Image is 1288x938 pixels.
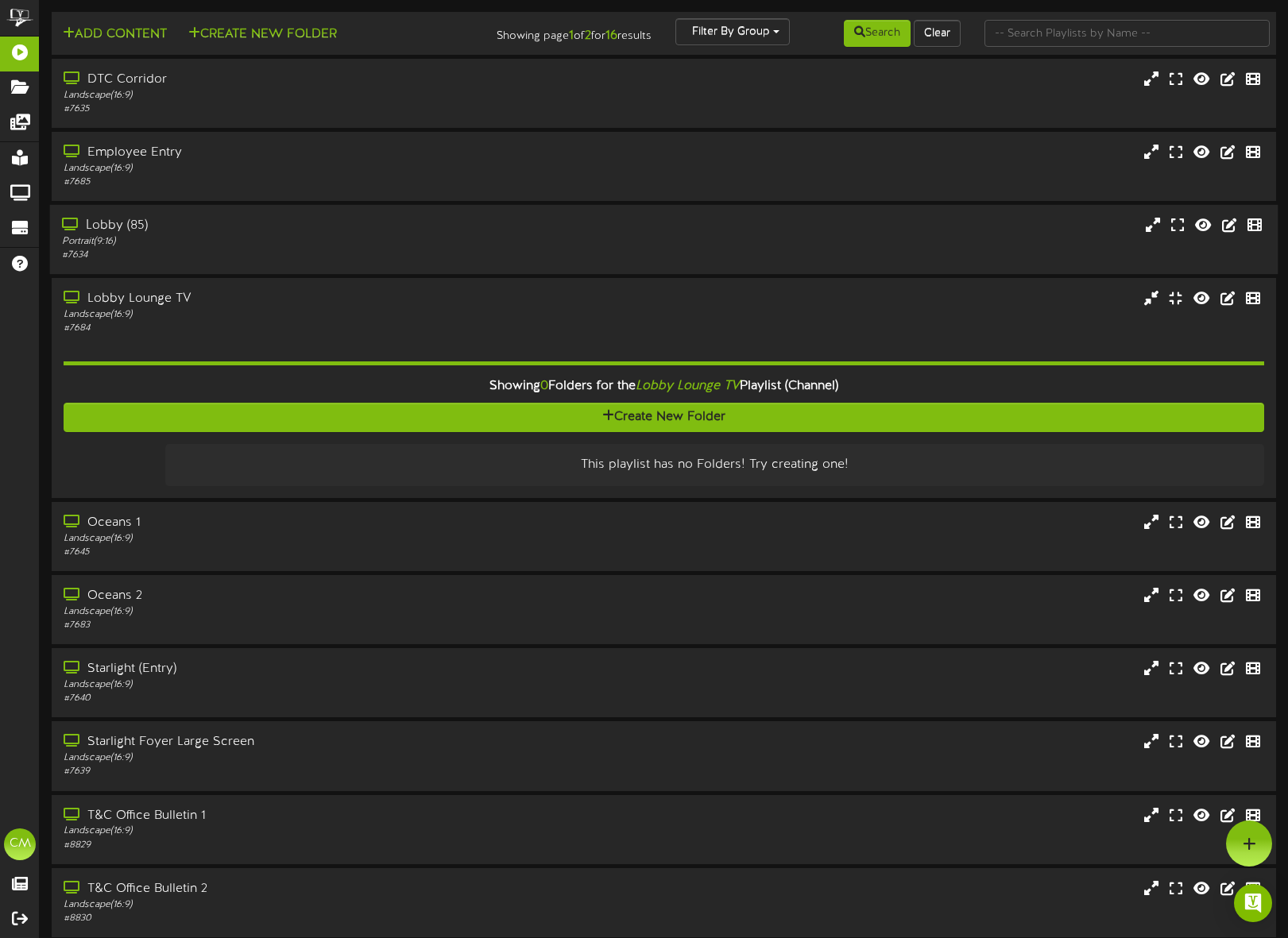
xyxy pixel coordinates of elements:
strong: 1 [569,29,574,43]
div: DTC Corridor [64,71,550,89]
div: # 8829 [64,839,550,852]
div: Landscape ( 16:9 ) [64,532,550,546]
button: Create New Folder [64,403,1264,432]
div: Starlight Foyer Large Screen [64,733,550,751]
div: Landscape ( 16:9 ) [64,678,550,692]
strong: 2 [585,29,591,43]
div: Oceans 1 [64,514,550,532]
div: Open Intercom Messenger [1234,884,1272,922]
div: Landscape ( 16:9 ) [64,605,550,619]
div: # 7635 [64,102,550,116]
div: Showing Folders for the Playlist (Channel) [52,369,1276,403]
div: # 7640 [64,692,550,705]
span: 0 [540,379,548,393]
div: Landscape ( 16:9 ) [64,162,550,176]
div: Showing page of for results [458,18,663,45]
strong: 16 [605,29,617,43]
div: # 7685 [64,176,550,189]
button: Create New Folder [184,25,342,44]
div: CM [4,828,36,860]
div: Lobby (85) [62,217,550,235]
div: Landscape ( 16:9 ) [64,89,550,102]
div: T&C Office Bulletin 2 [64,880,550,898]
div: # 7684 [64,322,550,335]
div: Starlight (Entry) [64,660,550,678]
button: Add Content [58,25,172,44]
div: Oceans 2 [64,587,550,605]
div: Landscape ( 16:9 ) [64,308,550,322]
div: # 7683 [64,619,550,632]
div: Landscape ( 16:9 ) [64,824,550,838]
div: Employee Entry [64,144,550,162]
button: Clear [914,20,961,47]
div: # 7639 [64,765,550,778]
div: # 7634 [62,249,550,262]
div: # 8830 [64,912,550,925]
div: Lobby Lounge TV [64,290,550,308]
button: Filter By Group [675,18,790,45]
div: Landscape ( 16:9 ) [64,898,550,912]
div: # 7645 [64,546,550,559]
input: -- Search Playlists by Name -- [984,20,1270,47]
i: Lobby Lounge TV [636,379,740,393]
button: Search [844,20,911,47]
div: Portrait ( 9:16 ) [62,235,550,249]
div: T&C Office Bulletin 1 [64,807,550,825]
div: Landscape ( 16:9 ) [64,751,550,765]
div: This playlist has no Folders! Try creating one! [177,456,1252,474]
